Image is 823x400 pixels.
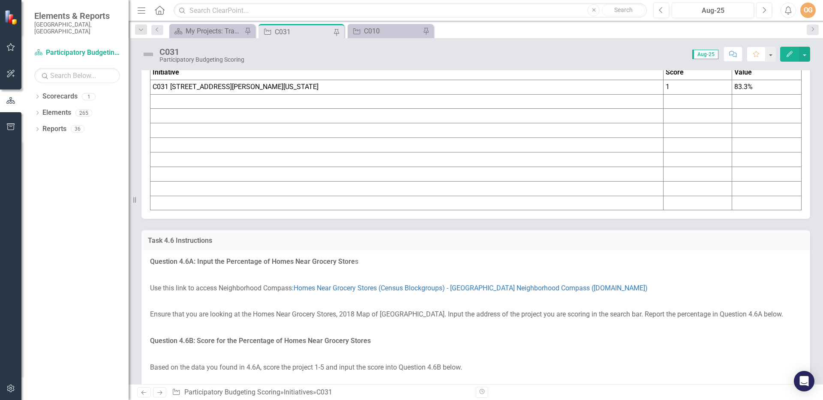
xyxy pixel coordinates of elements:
[148,237,804,245] h3: Task 4.6 Instructions
[150,308,802,321] p: Ensure that you are looking at the Homes Near Grocery Stores, 2018 Map of [GEOGRAPHIC_DATA]. Inpu...
[34,21,120,35] small: [GEOGRAPHIC_DATA], [GEOGRAPHIC_DATA]
[666,68,684,76] strong: Score
[800,3,816,18] button: OG
[664,80,732,94] td: 1
[42,124,66,134] a: Reports
[150,282,802,295] p: Use this link to access Neighborhood Compass:
[184,388,280,396] a: Participatory Budgeting Scoring
[4,10,19,25] img: ClearPoint Strategy
[150,361,802,374] p: Based on the data you found in 4.6A, score the project 1-5 and input the score into Question 4.6B...
[186,26,242,36] div: My Projects: Transportation
[734,68,752,76] strong: Value
[672,3,754,18] button: Aug-25
[153,68,179,76] strong: Initiative
[75,109,92,116] div: 265
[159,47,244,57] div: C031
[42,108,71,118] a: Elements
[675,6,751,16] div: Aug-25
[732,80,801,94] td: 83.3%
[34,48,120,58] a: Participatory Budgeting Scoring
[172,388,469,397] div: » »
[614,6,633,13] span: Search
[794,371,814,391] div: Open Intercom Messenger
[34,11,120,21] span: Elements & Reports
[294,284,648,292] a: Homes Near Grocery Stores (Census Blockgroups) - [GEOGRAPHIC_DATA] Neighborhood Compass ([DOMAIN_...
[275,27,331,37] div: C031
[171,26,242,36] a: My Projects: Transportation
[350,26,421,36] a: C010
[150,257,802,269] p: s
[141,48,155,61] img: Not Defined
[71,125,84,133] div: 36
[316,388,332,396] div: C031
[150,80,664,94] td: C031 [STREET_ADDRESS][PERSON_NAME][US_STATE]
[159,57,244,63] div: Participatory Budgeting Scoring
[82,93,96,100] div: 1
[284,388,313,396] a: Initiatives
[42,92,78,101] a: Scorecards
[150,257,355,266] strong: Question 4.6A: Input the Percentage of Homes Near Grocery Store
[34,68,120,83] input: Search Below...
[692,50,718,59] span: Aug-25
[602,4,645,16] button: Search
[174,3,647,18] input: Search ClearPoint...
[364,26,421,36] div: C010
[150,337,371,345] strong: Question 4.6B: Score for the Percentage of Homes Near Grocery Stores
